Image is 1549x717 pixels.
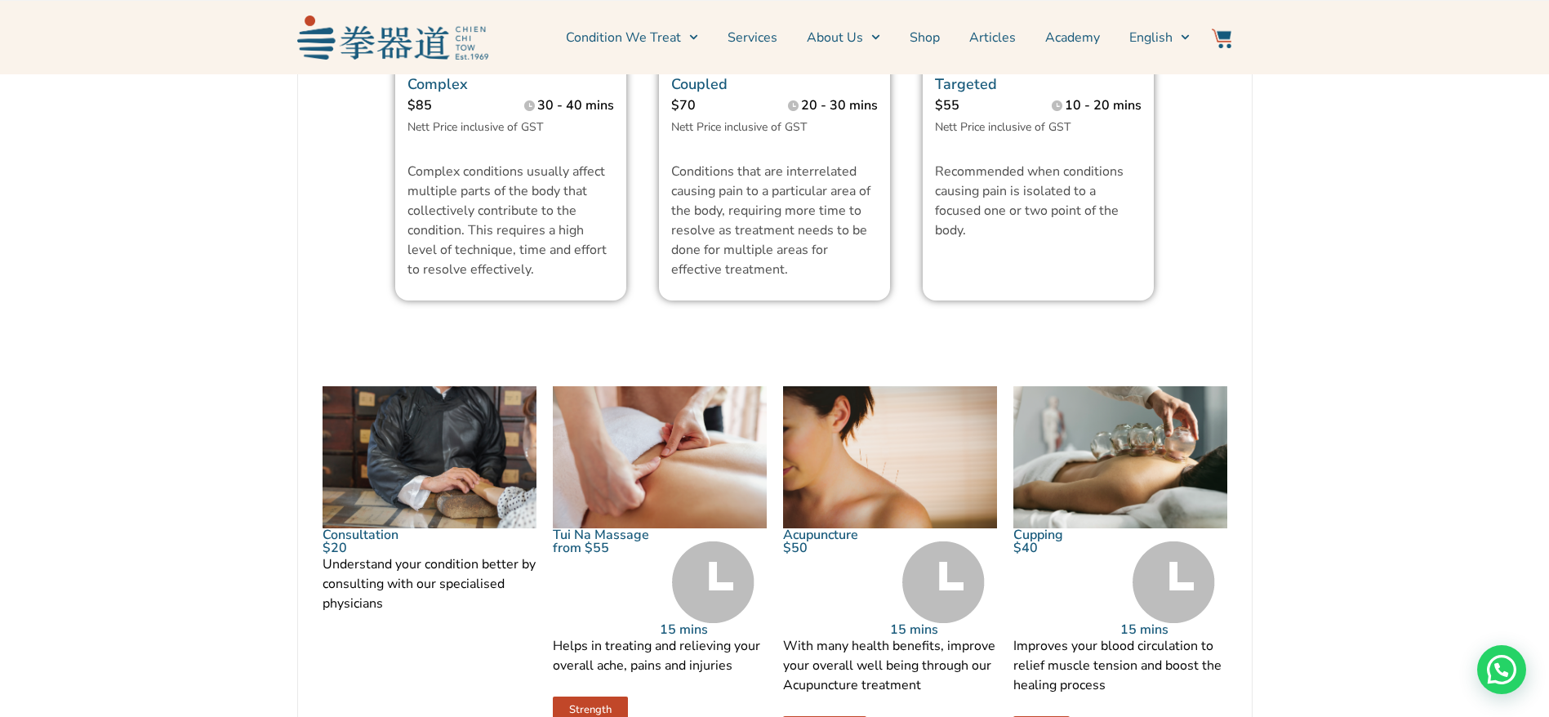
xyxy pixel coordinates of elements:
p: 15 mins [1120,623,1227,636]
p: With many health benefits, improve your overall well being through our Acupuncture treatment [783,636,997,695]
p: Recommended when conditions causing pain is isolated to a focused one or two point of the body. [935,162,1142,240]
img: Time Grey [1052,100,1062,111]
img: Time Grey [902,541,985,623]
p: 15 mins [890,623,997,636]
p: Coupled [671,73,878,96]
p: Complex [407,73,614,96]
a: Tui Na Massage [553,526,649,544]
p: Targeted [935,73,1142,96]
img: Time Grey [672,541,754,623]
p: 15 mins [660,623,767,636]
p: $40 [1013,541,1120,554]
p: Nett Price inclusive of GST [407,119,614,136]
a: Services [728,17,777,58]
a: About Us [807,17,880,58]
p: 20 - 30 mins [801,96,878,115]
img: Time Grey [1133,541,1215,623]
a: Cupping [1013,526,1063,544]
p: $70 [671,96,754,115]
p: Nett Price inclusive of GST [935,119,1142,136]
p: 10 - 20 mins [1065,96,1142,115]
span: Strength [569,705,612,715]
nav: Menu [496,17,1191,58]
span: English [1129,28,1173,47]
p: $55 [935,96,1017,115]
p: Improves your blood circulation to relief muscle tension and boost the healing process [1013,636,1227,695]
img: Time Grey [524,100,535,111]
img: Website Icon-03 [1212,29,1231,48]
p: Nett Price inclusive of GST [671,119,878,136]
a: Shop [910,17,940,58]
p: Conditions that are interrelated causing pain to a particular area of the body, requiring more ti... [671,162,878,279]
img: Time Grey [788,100,799,111]
a: Acupuncture [783,526,858,544]
p: $50 [783,541,890,554]
div: Need help? WhatsApp contact [1477,645,1526,694]
a: Articles [969,17,1016,58]
p: $85 [407,96,490,115]
p: Complex conditions usually affect multiple parts of the body that collectively contribute to the ... [407,162,614,279]
a: Academy [1045,17,1100,58]
p: $20 [323,541,536,554]
p: from $55 [553,541,660,554]
a: Consultation [323,526,398,544]
p: Helps in treating and relieving your overall ache, pains and injuries [553,636,767,675]
p: 30 - 40 mins [537,96,614,115]
p: Understand your condition better by consulting with our specialised physicians [323,554,536,613]
a: Switch to English [1129,17,1190,58]
a: Condition We Treat [566,17,698,58]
